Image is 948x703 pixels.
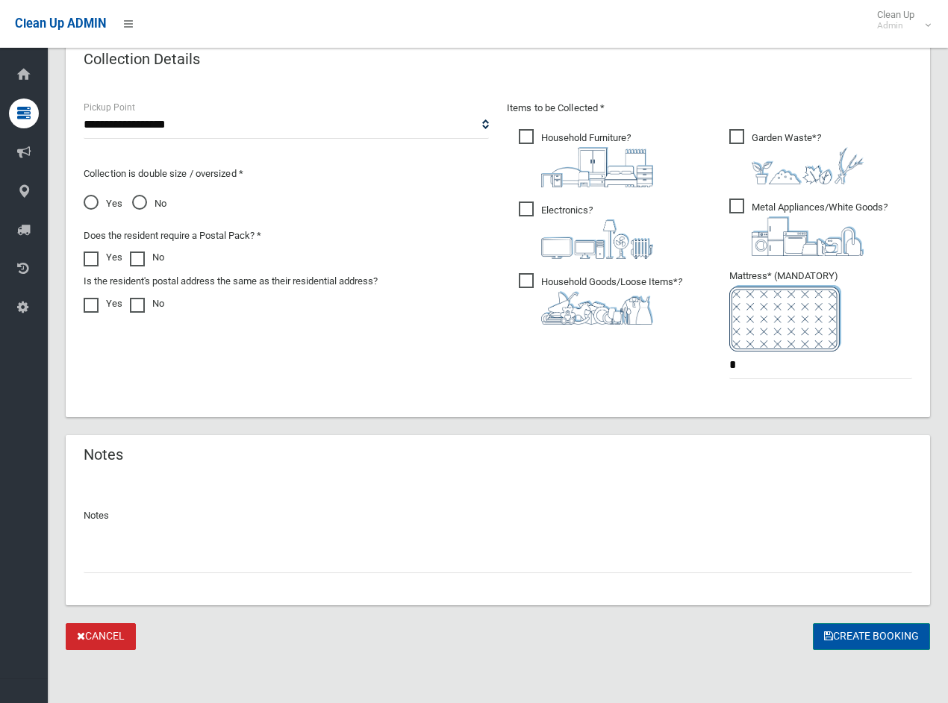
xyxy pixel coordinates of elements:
[541,147,653,187] img: aa9efdbe659d29b613fca23ba79d85cb.png
[729,285,841,351] img: e7408bece873d2c1783593a074e5cb2f.png
[519,129,653,187] span: Household Furniture
[66,45,218,74] header: Collection Details
[870,9,929,31] span: Clean Up
[84,272,378,290] label: Is the resident's postal address the same as their residential address?
[541,219,653,259] img: 394712a680b73dbc3d2a6a3a7ffe5a07.png
[84,165,489,183] p: Collection is double size / oversized *
[541,204,653,259] i: ?
[66,440,141,469] header: Notes
[84,195,122,213] span: Yes
[66,623,136,651] a: Cancel
[519,273,682,325] span: Household Goods/Loose Items*
[84,249,122,266] label: Yes
[507,99,912,117] p: Items to be Collected *
[752,201,888,256] i: ?
[541,132,653,187] i: ?
[729,270,912,351] span: Mattress* (MANDATORY)
[752,147,864,184] img: 4fd8a5c772b2c999c83690221e5242e0.png
[130,295,164,313] label: No
[84,227,261,245] label: Does the resident require a Postal Pack? *
[541,276,682,325] i: ?
[15,16,106,31] span: Clean Up ADMIN
[130,249,164,266] label: No
[729,129,864,184] span: Garden Waste*
[84,507,912,525] p: Notes
[519,201,653,259] span: Electronics
[752,132,864,184] i: ?
[84,295,122,313] label: Yes
[877,20,914,31] small: Admin
[132,195,166,213] span: No
[541,291,653,325] img: b13cc3517677393f34c0a387616ef184.png
[752,216,864,256] img: 36c1b0289cb1767239cdd3de9e694f19.png
[729,199,888,256] span: Metal Appliances/White Goods
[813,623,930,651] button: Create Booking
